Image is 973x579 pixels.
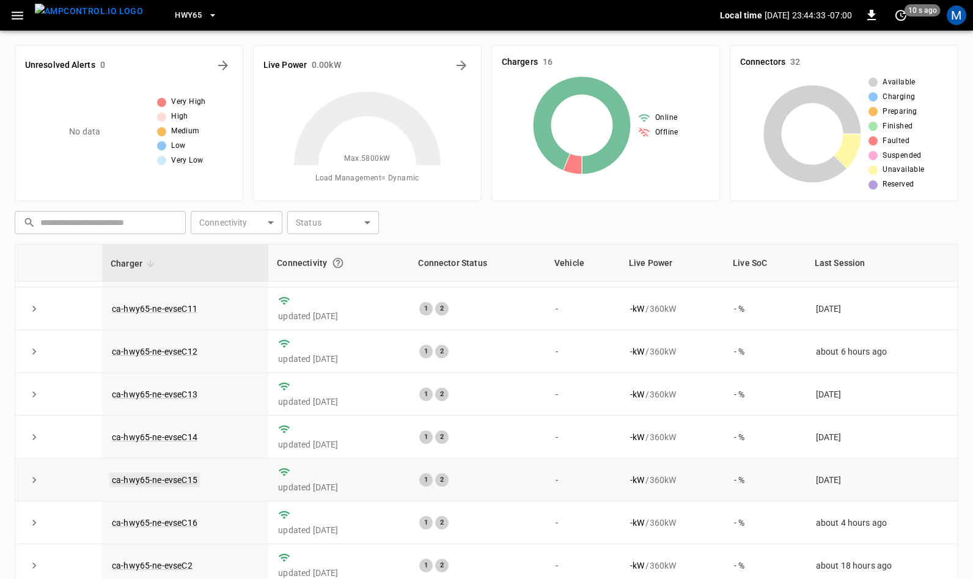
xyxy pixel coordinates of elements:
span: HWY65 [175,9,202,23]
span: Offline [655,127,678,139]
p: - kW [630,303,644,315]
div: 1 [419,473,433,487]
p: - kW [630,431,644,443]
div: 1 [419,430,433,444]
span: Charger [111,256,158,271]
p: - kW [630,474,644,486]
td: - [546,330,620,373]
button: expand row [25,471,43,489]
button: expand row [25,556,43,575]
span: Load Management = Dynamic [315,172,419,185]
p: updated [DATE] [278,481,400,493]
div: 1 [419,302,433,315]
p: - kW [630,388,644,400]
button: expand row [25,385,43,404]
th: Connector Status [409,245,546,282]
h6: Connectors [740,56,785,69]
p: No data [69,125,100,138]
th: Live Power [620,245,724,282]
div: Connectivity [277,252,401,274]
td: [DATE] [806,459,958,501]
div: 2 [435,302,449,315]
div: 1 [419,516,433,529]
img: ampcontrol.io logo [35,4,143,19]
p: [DATE] 23:44:33 -07:00 [765,9,852,21]
p: updated [DATE] [278,310,400,322]
td: - [546,459,620,501]
p: - kW [630,559,644,572]
h6: 16 [543,56,553,69]
td: - % [724,459,806,501]
th: Vehicle [546,245,620,282]
span: Online [655,112,677,124]
h6: 0.00 kW [312,59,341,72]
a: ca-hwy65-ne-evseC15 [109,473,200,487]
button: HWY65 [170,4,222,28]
td: - % [724,373,806,416]
h6: Chargers [502,56,538,69]
span: Charging [883,91,915,103]
div: / 360 kW [630,431,714,443]
td: - % [724,416,806,459]
td: - % [724,330,806,373]
div: 2 [435,345,449,358]
div: / 360 kW [630,474,714,486]
td: - [546,373,620,416]
p: updated [DATE] [278,438,400,451]
div: 2 [435,559,449,572]
a: ca-hwy65-ne-evseC2 [112,561,193,570]
span: Max. 5800 kW [344,153,390,165]
div: / 360 kW [630,559,714,572]
p: updated [DATE] [278,353,400,365]
p: - kW [630,345,644,358]
p: - kW [630,517,644,529]
td: - [546,501,620,544]
h6: 0 [100,59,105,72]
div: 1 [419,388,433,401]
div: 1 [419,559,433,572]
h6: Live Power [263,59,307,72]
h6: 32 [790,56,800,69]
th: Last Session [806,245,958,282]
button: expand row [25,428,43,446]
span: Low [171,140,185,152]
span: Finished [883,120,912,133]
span: Suspended [883,150,922,162]
span: Very High [171,96,206,108]
div: / 360 kW [630,303,714,315]
button: expand row [25,300,43,318]
div: 1 [419,345,433,358]
button: expand row [25,514,43,532]
span: High [171,111,188,123]
span: Reserved [883,179,914,191]
button: set refresh interval [891,6,911,25]
td: - [546,287,620,330]
span: Medium [171,125,199,138]
div: 2 [435,516,449,529]
span: Unavailable [883,164,924,176]
span: Faulted [883,135,909,147]
a: ca-hwy65-ne-evseC11 [112,304,197,314]
td: [DATE] [806,373,958,416]
span: Available [883,76,916,89]
td: [DATE] [806,416,958,459]
td: [DATE] [806,287,958,330]
p: updated [DATE] [278,567,400,579]
div: / 360 kW [630,388,714,400]
div: 2 [435,388,449,401]
th: Live SoC [724,245,806,282]
div: profile-icon [947,6,966,25]
div: 2 [435,473,449,487]
a: ca-hwy65-ne-evseC12 [112,347,197,356]
td: - % [724,501,806,544]
td: - [546,416,620,459]
button: All Alerts [213,56,233,75]
div: 2 [435,430,449,444]
td: about 4 hours ago [806,501,958,544]
button: Energy Overview [452,56,471,75]
a: ca-hwy65-ne-evseC13 [112,389,197,399]
p: updated [DATE] [278,524,400,536]
p: Local time [720,9,762,21]
td: about 6 hours ago [806,330,958,373]
button: Connection between the charger and our software. [327,252,349,274]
